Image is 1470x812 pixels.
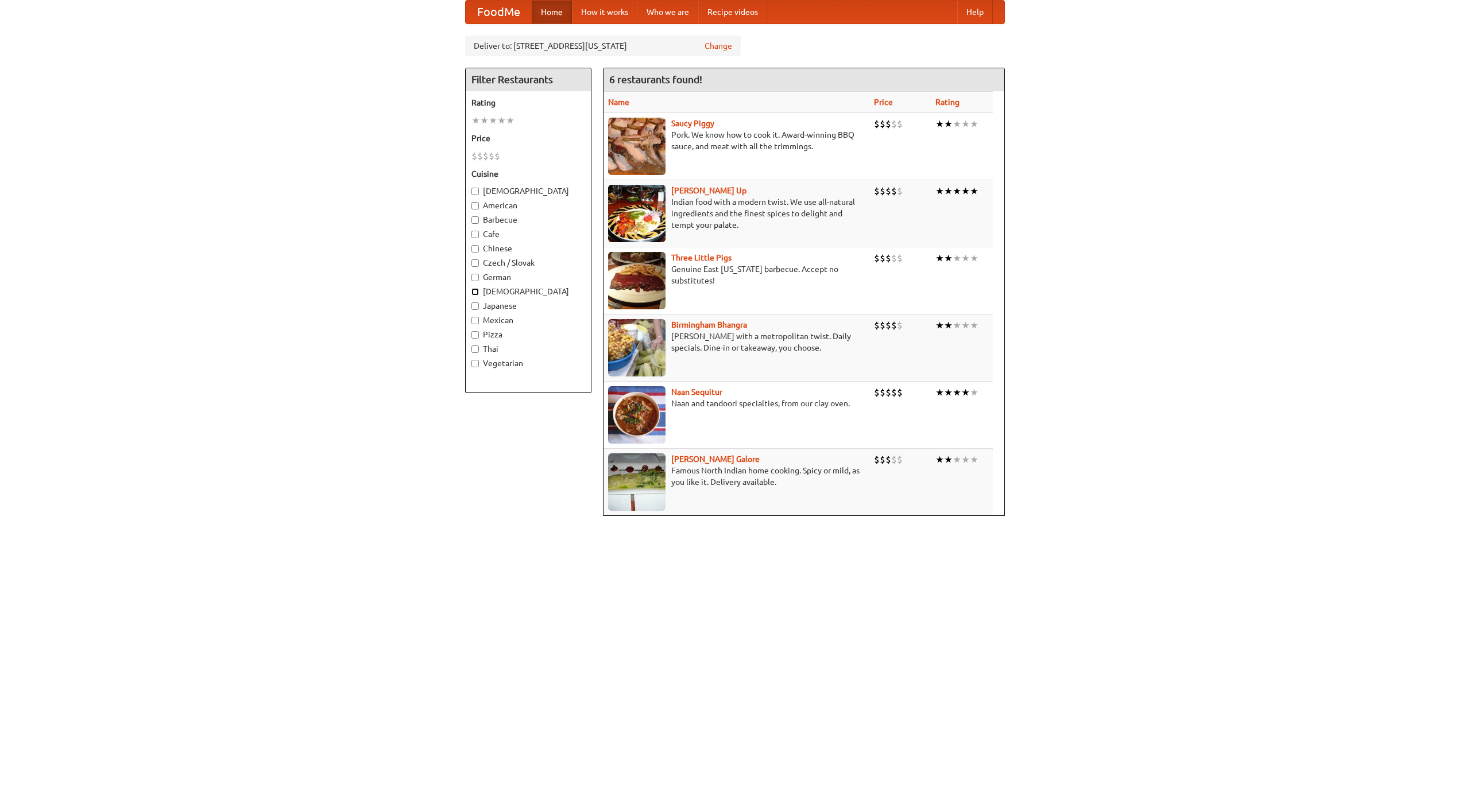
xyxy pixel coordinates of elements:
[608,118,666,175] img: saucy.jpg
[471,185,585,197] label: [DEMOGRAPHIC_DATA]
[471,114,480,127] li: ★
[471,188,479,195] input: [DEMOGRAPHIC_DATA]
[944,453,953,466] li: ★
[897,319,903,332] li: $
[961,386,970,399] li: ★
[874,386,880,399] li: $
[608,185,666,242] img: curryup.jpg
[471,286,585,297] label: [DEMOGRAPHIC_DATA]
[880,453,885,466] li: $
[970,386,978,399] li: ★
[494,150,500,162] li: $
[471,133,585,144] h5: Price
[891,185,897,197] li: $
[471,245,479,252] input: Chinese
[970,185,978,197] li: ★
[891,386,897,399] li: $
[471,97,585,108] h5: Rating
[608,453,666,511] img: currygalore.jpg
[608,398,865,409] p: Naan and tandoori specialties, from our clay oven.
[637,1,698,24] a: Who we are
[471,343,585,355] label: Thai
[935,453,944,466] li: ★
[944,319,953,332] li: ★
[935,185,944,197] li: ★
[608,331,865,353] p: [PERSON_NAME] with a metropolitan twist. Daily specials. Dine-in or takeaway, you choose.
[671,320,747,329] a: Birmingham Bhangra
[608,98,629,107] a: Name
[885,319,891,332] li: $
[671,454,760,464] a: [PERSON_NAME] Galore
[471,345,479,353] input: Thai
[897,185,903,197] li: $
[961,185,970,197] li: ★
[471,360,479,367] input: Vegetarian
[891,118,897,130] li: $
[953,386,961,399] li: ★
[953,185,961,197] li: ★
[671,186,746,195] a: [PERSON_NAME] Up
[471,317,479,324] input: Mexican
[466,68,591,91] h4: Filter Restaurants
[953,319,961,332] li: ★
[608,252,666,309] img: littlepigs.jpg
[944,118,953,130] li: ★
[970,319,978,332] li: ★
[880,118,885,130] li: $
[897,386,903,399] li: $
[471,200,585,211] label: American
[705,40,732,52] a: Change
[698,1,767,24] a: Recipe videos
[471,243,585,254] label: Chinese
[891,252,897,265] li: $
[953,252,961,265] li: ★
[465,36,741,56] div: Deliver to: [STREET_ADDRESS][US_STATE]
[874,319,880,332] li: $
[471,257,585,269] label: Czech / Slovak
[935,118,944,130] li: ★
[572,1,637,24] a: How it works
[880,319,885,332] li: $
[880,252,885,265] li: $
[608,196,865,231] p: Indian food with a modern twist. We use all-natural ingredients and the finest spices to delight ...
[471,358,585,369] label: Vegetarian
[471,329,585,340] label: Pizza
[961,118,970,130] li: ★
[471,314,585,326] label: Mexican
[483,150,489,162] li: $
[957,1,993,24] a: Help
[897,118,903,130] li: $
[497,114,506,127] li: ★
[608,129,865,152] p: Pork. We know how to cook it. Award-winning BBQ sauce, and meat with all the trimmings.
[506,114,514,127] li: ★
[961,252,970,265] li: ★
[885,453,891,466] li: $
[935,386,944,399] li: ★
[935,252,944,265] li: ★
[671,387,722,397] b: Naan Sequitur
[885,185,891,197] li: $
[897,252,903,265] li: $
[671,119,714,128] a: Saucy Piggy
[608,319,666,376] img: bhangra.jpg
[471,271,585,283] label: German
[477,150,483,162] li: $
[885,252,891,265] li: $
[471,331,479,339] input: Pizza
[880,185,885,197] li: $
[874,185,880,197] li: $
[471,288,479,296] input: [DEMOGRAPHIC_DATA]
[471,150,477,162] li: $
[471,228,585,240] label: Cafe
[471,168,585,180] h5: Cuisine
[471,202,479,209] input: American
[961,453,970,466] li: ★
[953,453,961,466] li: ★
[880,386,885,399] li: $
[885,118,891,130] li: $
[471,231,479,238] input: Cafe
[471,274,479,281] input: German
